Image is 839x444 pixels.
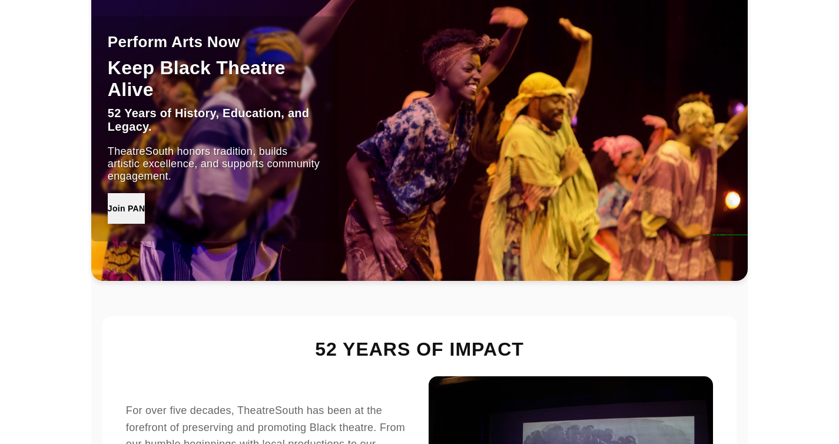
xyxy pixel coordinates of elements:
[126,340,713,359] h2: 52 Years of Impact
[108,145,322,183] p: TheatreSouth honors tradition, builds artistic excellence, and supports community engagement.
[108,57,322,101] p: Keep Black Theatre Alive
[108,107,322,134] p: 52 Years of History, Education, and Legacy.
[108,193,145,224] button: Join PAN
[108,33,240,51] p: Perform Arts Now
